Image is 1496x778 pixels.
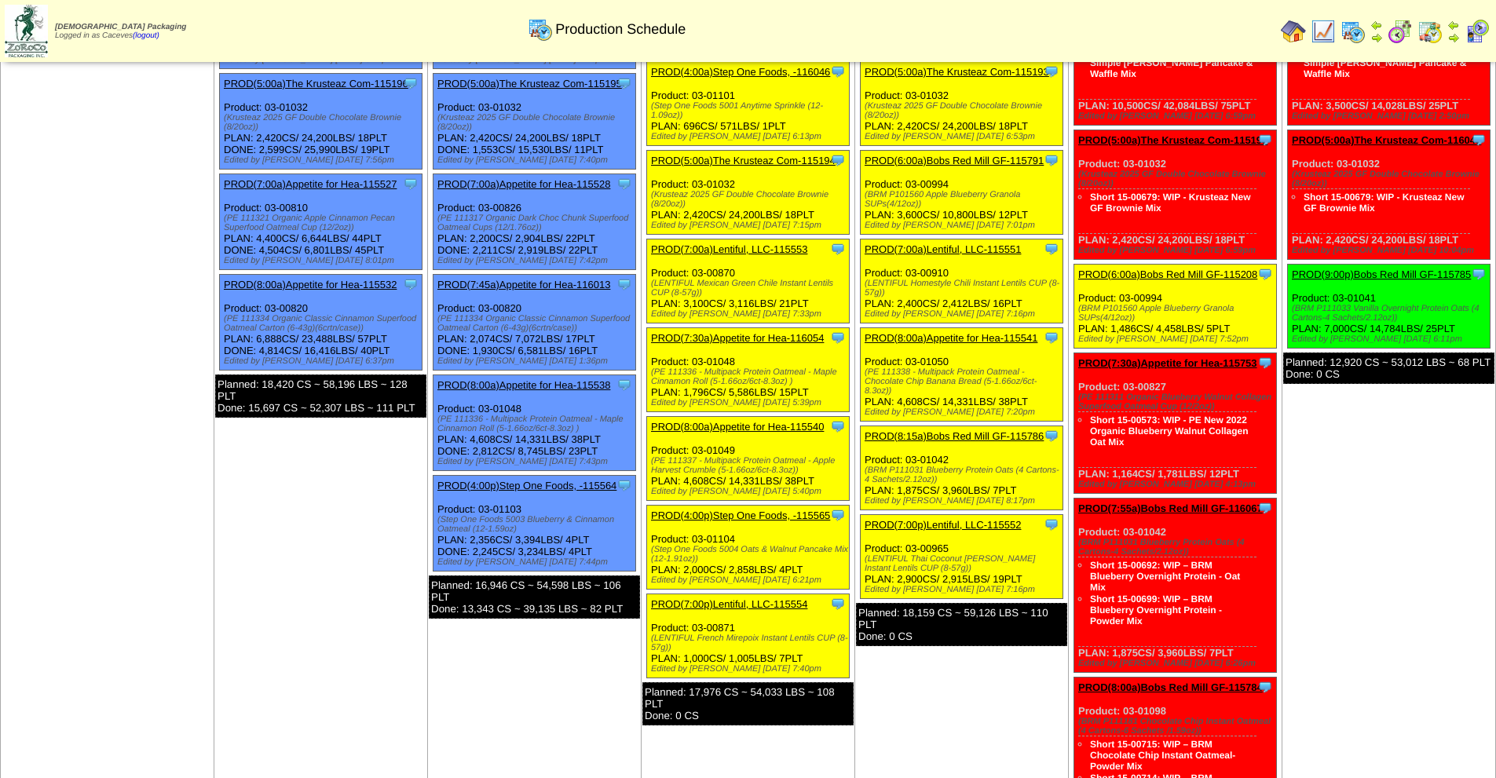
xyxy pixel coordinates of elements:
[1283,352,1494,384] div: Planned: 12,920 CS ~ 53,012 LBS ~ 68 PLT Done: 0 CS
[865,430,1044,442] a: PROD(8:15a)Bobs Red Mill GF-115786
[1044,428,1059,444] img: Tooltip
[220,74,422,170] div: Product: 03-01032 PLAN: 2,420CS / 24,200LBS / 18PLT DONE: 2,599CS / 25,990LBS / 19PLT
[1078,334,1276,344] div: Edited by [PERSON_NAME] [DATE] 7:52pm
[1074,130,1277,260] div: Product: 03-01032 PLAN: 2,420CS / 24,200LBS / 18PLT
[437,356,635,366] div: Edited by [PERSON_NAME] [DATE] 1:36pm
[55,23,186,40] span: Logged in as Caceves
[651,309,849,319] div: Edited by [PERSON_NAME] [DATE] 7:33pm
[429,575,640,619] div: Planned: 16,946 CS ~ 54,598 LBS ~ 106 PLT Done: 13,343 CS ~ 39,135 LBS ~ 82 PLT
[1090,560,1240,593] a: Short 15-00692: WIP – BRM Blueberry Overnight Protein - Oat Mix
[651,190,849,209] div: (Krusteaz 2025 GF Double Chocolate Brownie (8/20oz))
[55,23,186,31] span: [DEMOGRAPHIC_DATA] Packaging
[647,239,850,323] div: Product: 03-00870 PLAN: 3,100CS / 3,116LBS / 21PLT
[1078,304,1276,323] div: (BRM P101560 Apple Blueberry Granola SUPs(4/12oz))
[651,279,849,298] div: (LENTIFUL Mexican Green Chile Instant Lentils CUP (8-57g))
[1292,268,1471,280] a: PROD(9:00p)Bobs Red Mill GF-115785
[403,276,419,292] img: Tooltip
[437,415,635,433] div: (PE 111336 - Multipack Protein Oatmeal - Maple Cinnamon Roll (5-1.66oz/6ct-8.3oz) )
[830,596,846,612] img: Tooltip
[1078,681,1263,693] a: PROD(8:00a)Bobs Red Mill GF-115784
[1292,304,1490,323] div: (BRM P111033 Vanilla Overnight Protein Oats (4 Cartons-4 Sachets/2.12oz))
[651,332,824,344] a: PROD(7:30a)Appetite for Hea-116054
[865,519,1021,531] a: PROD(7:00p)Lentiful, LLC-115552
[1257,679,1273,695] img: Tooltip
[651,421,824,433] a: PROD(8:00a)Appetite for Hea-115540
[1074,265,1277,349] div: Product: 03-00994 PLAN: 1,486CS / 4,458LBS / 5PLT
[1090,594,1222,626] a: Short 15-00699: WIP – BRM Blueberry Overnight Protein - Powder Mix
[224,155,422,165] div: Edited by [PERSON_NAME] [DATE] 7:56pm
[1078,134,1267,146] a: PROD(5:00a)The Krusteaz Com-115199
[433,74,636,170] div: Product: 03-01032 PLAN: 2,420CS / 24,200LBS / 18PLT DONE: 1,553CS / 15,530LBS / 11PLT
[433,476,636,572] div: Product: 03-01103 PLAN: 2,356CS / 3,394LBS / 4PLT DONE: 2,245CS / 3,234LBS / 4PLT
[1044,517,1059,532] img: Tooltip
[1044,64,1059,79] img: Tooltip
[1078,659,1276,668] div: Edited by [PERSON_NAME] [DATE] 6:26pm
[651,487,849,496] div: Edited by [PERSON_NAME] [DATE] 5:40pm
[1288,130,1491,260] div: Product: 03-01032 PLAN: 2,420CS / 24,200LBS / 18PLT
[1471,266,1487,282] img: Tooltip
[651,398,849,407] div: Edited by [PERSON_NAME] [DATE] 5:39pm
[1311,19,1336,44] img: line_graph.gif
[1304,192,1465,214] a: Short 15-00679: WIP - Krusteaz New GF Brownie Mix
[528,16,553,42] img: calendarprod.gif
[830,507,846,523] img: Tooltip
[865,466,1063,484] div: (BRM P111031 Blueberry Protein Oats (4 Cartons-4 Sachets/2.12oz))
[1471,132,1487,148] img: Tooltip
[861,426,1063,510] div: Product: 03-01042 PLAN: 1,875CS / 3,960LBS / 7PLT
[224,113,422,132] div: (Krusteaz 2025 GF Double Chocolate Brownie (8/20oz))
[1257,266,1273,282] img: Tooltip
[1341,19,1366,44] img: calendarprod.gif
[865,407,1063,417] div: Edited by [PERSON_NAME] [DATE] 7:20pm
[555,21,686,38] span: Production Schedule
[865,496,1063,506] div: Edited by [PERSON_NAME] [DATE] 8:17pm
[437,78,622,89] a: PROD(5:00a)The Krusteaz Com-115195
[224,214,422,232] div: (PE 111321 Organic Apple Cinnamon Pecan Superfood Oatmeal Cup (12/2oz))
[1447,31,1460,44] img: arrowright.gif
[642,682,854,725] div: Planned: 17,976 CS ~ 54,033 LBS ~ 108 PLT Done: 0 CS
[856,603,1067,646] div: Planned: 18,159 CS ~ 59,126 LBS ~ 110 PLT Done: 0 CS
[437,557,635,567] div: Edited by [PERSON_NAME] [DATE] 7:44pm
[1090,415,1249,447] a: Short 15-00573: WIP - PE New 2022 Organic Blueberry Walnut Collagen Oat Mix
[647,594,850,678] div: Product: 03-00871 PLAN: 1,000CS / 1,005LBS / 7PLT
[220,275,422,371] div: Product: 03-00820 PLAN: 6,888CS / 23,488LBS / 57PLT DONE: 4,814CS / 16,416LBS / 40PLT
[224,178,397,190] a: PROD(7:00a)Appetite for Hea-115527
[616,75,632,91] img: Tooltip
[1078,357,1257,369] a: PROD(7:30a)Appetite for Hea-115753
[651,545,849,564] div: (Step One Foods 5004 Oats & Walnut Pancake Mix (12-1.91oz))
[861,515,1063,599] div: Product: 03-00965 PLAN: 2,900CS / 2,915LBS / 19PLT
[651,155,836,166] a: PROD(5:00a)The Krusteaz Com-115194
[1090,192,1251,214] a: Short 15-00679: WIP - Krusteaz New GF Brownie Mix
[437,379,610,391] a: PROD(8:00a)Appetite for Hea-115538
[647,506,850,590] div: Product: 03-01104 PLAN: 2,000CS / 2,858LBS / 4PLT
[861,239,1063,323] div: Product: 03-00910 PLAN: 2,400CS / 2,412LBS / 16PLT
[1388,19,1413,44] img: calendarblend.gif
[437,515,635,534] div: (Step One Foods 5003 Blueberry & Cinnamon Oatmeal (12-1.59oz)
[437,256,635,265] div: Edited by [PERSON_NAME] [DATE] 7:42pm
[1078,538,1276,557] div: (BRM P111031 Blueberry Protein Oats (4 Cartons-4 Sachets/2.12oz))
[647,62,850,146] div: Product: 03-01101 PLAN: 696CS / 571LBS / 1PLT
[616,377,632,393] img: Tooltip
[616,276,632,292] img: Tooltip
[1078,170,1276,188] div: (Krusteaz 2025 GF Double Chocolate Brownie (8/20oz))
[616,477,632,493] img: Tooltip
[224,256,422,265] div: Edited by [PERSON_NAME] [DATE] 8:01pm
[1078,480,1276,489] div: Edited by [PERSON_NAME] [DATE] 4:13pm
[647,417,850,501] div: Product: 03-01049 PLAN: 4,608CS / 14,331LBS / 38PLT
[224,78,408,89] a: PROD(5:00a)The Krusteaz Com-115196
[861,62,1063,146] div: Product: 03-01032 PLAN: 2,420CS / 24,200LBS / 18PLT
[437,457,635,466] div: Edited by [PERSON_NAME] [DATE] 7:43pm
[830,241,846,257] img: Tooltip
[651,510,830,521] a: PROD(4:00p)Step One Foods, -115565
[1078,502,1263,514] a: PROD(7:55a)Bobs Red Mill GF-116067
[1090,739,1235,772] a: Short 15-00715: WIP – BRM Chocolate Chip Instant Oatmeal-Powder Mix
[865,554,1063,573] div: (LENTIFUL Thai Coconut [PERSON_NAME] Instant Lentils CUP (8-57g))
[865,367,1063,396] div: (PE 111338 - Multipack Protein Oatmeal - Chocolate Chip Banana Bread (5-1.66oz/6ct-8.3oz))
[1281,19,1306,44] img: home.gif
[1044,152,1059,168] img: Tooltip
[1292,134,1481,146] a: PROD(5:00a)The Krusteaz Com-116045
[651,598,807,610] a: PROD(7:00p)Lentiful, LLC-115554
[224,314,422,333] div: (PE 111334 Organic Classic Cinnamon Superfood Oatmeal Carton (6-43g)(6crtn/case))
[433,375,636,471] div: Product: 03-01048 PLAN: 4,608CS / 14,331LBS / 38PLT DONE: 2,812CS / 8,745LBS / 23PLT
[865,132,1063,141] div: Edited by [PERSON_NAME] [DATE] 6:53pm
[1447,19,1460,31] img: arrowleft.gif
